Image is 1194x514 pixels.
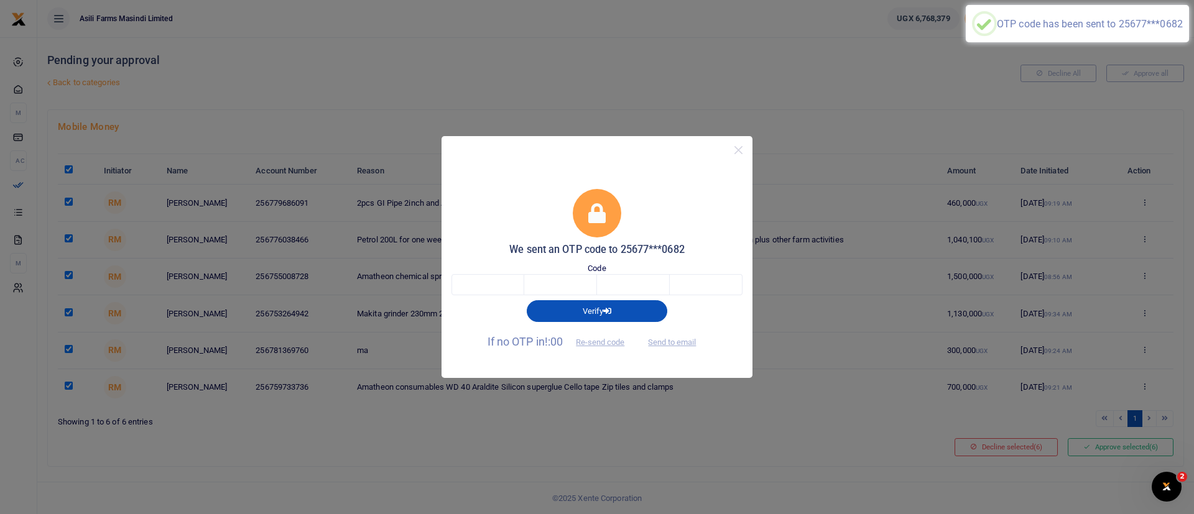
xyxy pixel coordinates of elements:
[488,335,636,348] span: If no OTP in
[588,262,606,275] label: Code
[527,300,667,321] button: Verify
[451,244,743,256] h5: We sent an OTP code to 25677***0682
[545,335,563,348] span: !:00
[729,141,747,159] button: Close
[997,18,1183,30] div: OTP code has been sent to 25677***0682
[1177,472,1187,482] span: 2
[1152,472,1182,502] iframe: Intercom live chat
